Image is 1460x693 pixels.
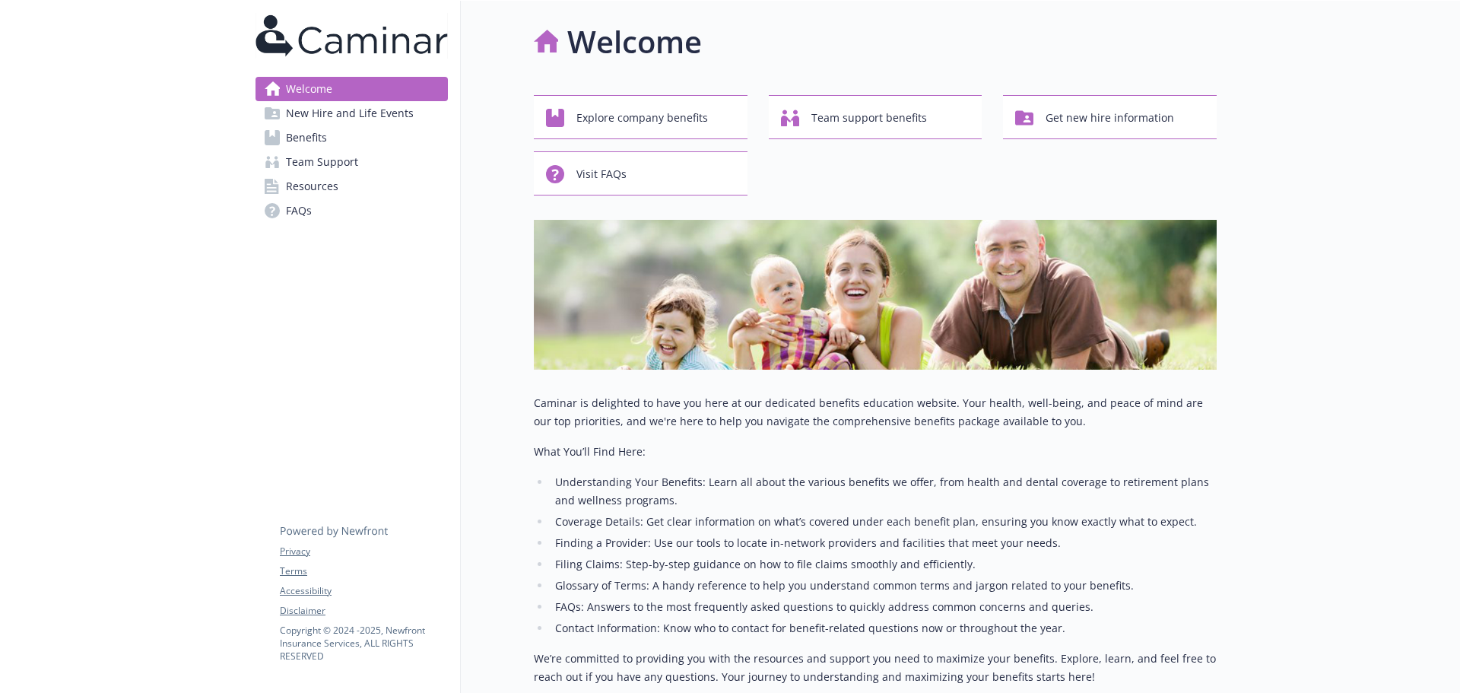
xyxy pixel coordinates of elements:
[534,151,747,196] button: Visit FAQs
[255,77,448,101] a: Welcome
[576,103,708,132] span: Explore company benefits
[551,513,1217,531] li: Coverage Details: Get clear information on what’s covered under each benefit plan, ensuring you k...
[534,443,1217,461] p: What You’ll Find Here:
[255,101,448,126] a: New Hire and Life Events
[576,160,627,189] span: Visit FAQs
[1003,95,1217,139] button: Get new hire information
[286,174,338,199] span: Resources
[286,77,332,101] span: Welcome
[811,103,927,132] span: Team support benefits
[255,126,448,150] a: Benefits
[534,220,1217,370] img: overview page banner
[534,650,1217,686] p: We’re committed to providing you with the resources and support you need to maximize your benefit...
[551,555,1217,574] li: Filing Claims: Step-by-step guidance on how to file claims smoothly and efficiently.
[551,619,1217,637] li: Contact Information: Know who to contact for benefit-related questions now or throughout the year.
[534,95,747,139] button: Explore company benefits
[255,174,448,199] a: Resources
[567,19,702,65] h1: Welcome
[280,564,447,578] a: Terms
[280,604,447,618] a: Disclaimer
[286,101,414,126] span: New Hire and Life Events
[551,473,1217,510] li: Understanding Your Benefits: Learn all about the various benefits we offer, from health and denta...
[255,199,448,223] a: FAQs
[534,394,1217,431] p: Caminar is delighted to have you here at our dedicated benefits education website. Your health, w...
[769,95,982,139] button: Team support benefits
[280,545,447,558] a: Privacy
[286,199,312,223] span: FAQs
[255,150,448,174] a: Team Support
[551,577,1217,595] li: Glossary of Terms: A handy reference to help you understand common terms and jargon related to yo...
[280,624,447,663] p: Copyright © 2024 - 2025 , Newfront Insurance Services, ALL RIGHTS RESERVED
[1046,103,1174,132] span: Get new hire information
[286,150,358,174] span: Team Support
[280,584,447,598] a: Accessibility
[286,126,327,150] span: Benefits
[551,598,1217,616] li: FAQs: Answers to the most frequently asked questions to quickly address common concerns and queries.
[551,534,1217,552] li: Finding a Provider: Use our tools to locate in-network providers and facilities that meet your ne...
